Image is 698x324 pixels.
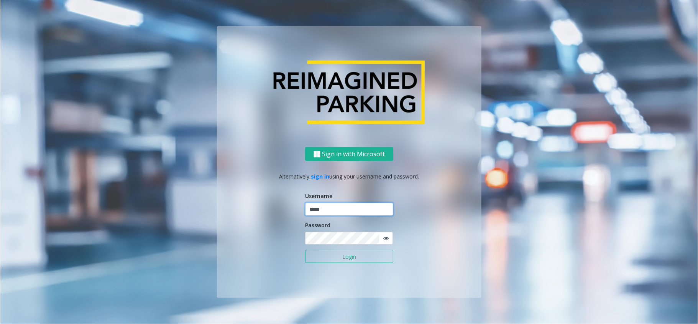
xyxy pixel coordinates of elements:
a: sign in [311,173,330,180]
label: Username [305,192,332,200]
p: Alternatively, using your username and password. [225,172,474,180]
label: Password [305,221,330,229]
button: Login [305,250,393,263]
button: Sign in with Microsoft [305,147,393,161]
